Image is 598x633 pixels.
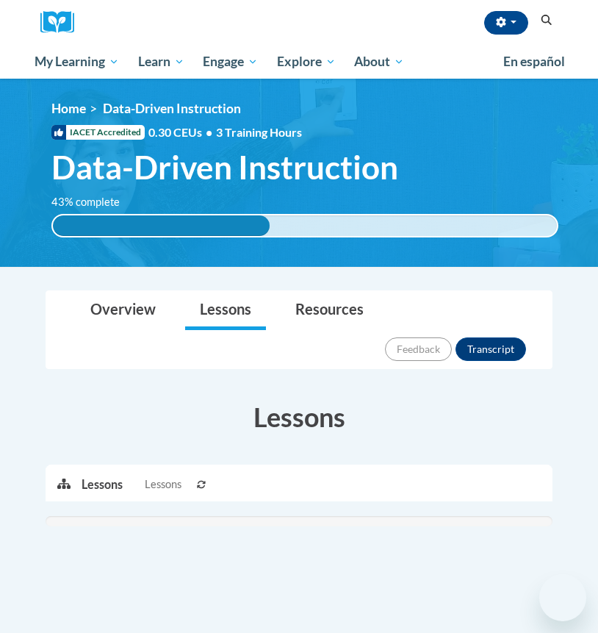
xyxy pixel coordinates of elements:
[46,398,552,435] h3: Lessons
[281,291,378,330] a: Resources
[203,53,258,71] span: Engage
[40,11,84,34] a: Cox Campus
[145,476,181,493] span: Lessons
[267,45,345,79] a: Explore
[51,148,398,187] span: Data-Driven Instruction
[277,53,336,71] span: Explore
[35,53,119,71] span: My Learning
[129,45,194,79] a: Learn
[138,53,184,71] span: Learn
[76,291,170,330] a: Overview
[25,45,129,79] a: My Learning
[51,101,86,116] a: Home
[51,125,145,140] span: IACET Accredited
[51,194,136,210] label: 43% complete
[24,45,574,79] div: Main menu
[503,54,565,69] span: En español
[539,574,586,621] iframe: Button to launch messaging window
[148,124,216,140] span: 0.30 CEUs
[193,45,267,79] a: Engage
[354,53,404,71] span: About
[53,215,270,236] div: 43% complete
[216,125,302,139] span: 3 Training Hours
[206,125,212,139] span: •
[185,291,266,330] a: Lessons
[455,337,526,361] button: Transcript
[103,101,241,116] span: Data-Driven Instruction
[494,46,574,77] a: En español
[484,11,528,35] button: Account Settings
[536,12,558,29] button: Search
[40,11,84,34] img: Logo brand
[345,45,414,79] a: About
[82,476,123,493] p: Lessons
[385,337,452,361] button: Feedback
